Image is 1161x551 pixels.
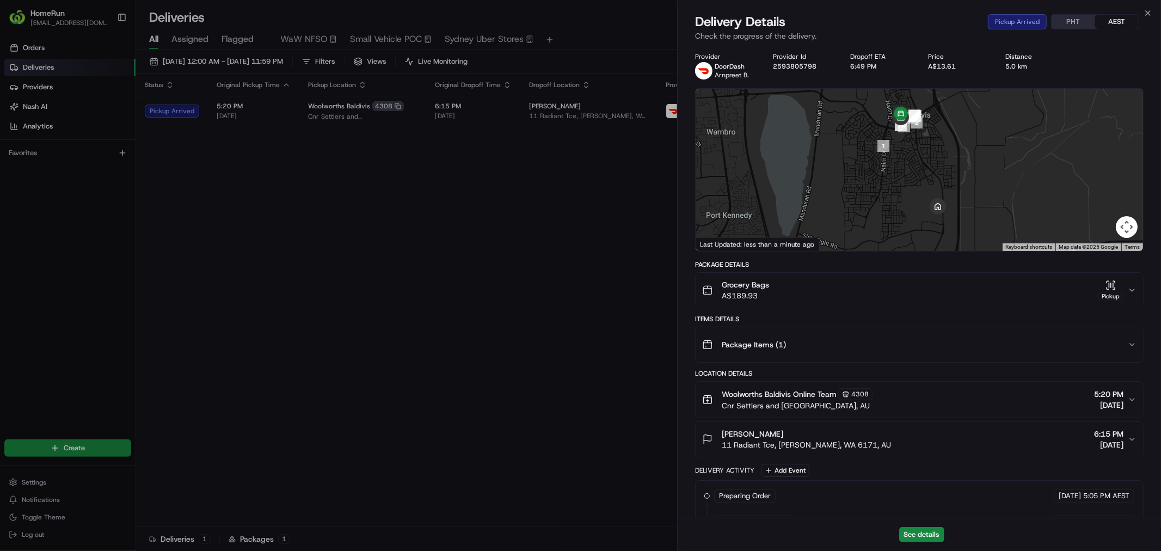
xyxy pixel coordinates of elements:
button: Pickup [1098,280,1123,301]
span: [DATE] [1094,439,1123,450]
span: [DATE] [1059,517,1081,527]
button: Grocery BagsA$189.93Pickup [696,273,1143,308]
span: Delivery Details [695,13,785,30]
div: Price [928,52,988,61]
button: Map camera controls [1116,216,1138,238]
a: Open this area in Google Maps (opens a new window) [698,237,734,251]
span: 4308 [851,390,869,399]
div: Distance [1006,52,1066,61]
span: Preparing Order [719,491,771,501]
div: 1 [873,136,894,156]
button: Keyboard shortcuts [1005,243,1052,251]
span: Package Items ( 1 ) [722,339,786,350]
button: Package Items (1) [696,327,1143,362]
div: Dropoff ETA [851,52,911,61]
span: Woolworths Baldivis Online Team [722,389,837,400]
span: A$189.93 [722,290,769,301]
div: Items Details [695,315,1144,323]
div: Provider [695,52,755,61]
div: Last Updated: less than a minute ago [696,237,819,251]
button: See details [899,527,944,542]
div: A$13.61 [928,62,988,71]
span: 5:20 PM [1094,389,1123,400]
img: doordash_logo_v2.png [695,62,712,79]
img: Google [698,237,734,251]
button: Add Event [761,464,809,477]
div: Pickup [1098,292,1123,301]
span: [DATE] [1059,491,1081,501]
button: AEST [1095,15,1139,29]
div: Provider Id [773,52,833,61]
div: 5.0 km [1006,62,1066,71]
span: Cnr Settlers and [GEOGRAPHIC_DATA], AU [722,400,873,411]
p: Check the progress of the delivery. [695,30,1144,41]
span: 5:19 PM AEST [1083,517,1129,527]
span: Arnpreet B. [715,71,749,79]
span: 6:15 PM [1094,428,1123,439]
span: [PERSON_NAME] [722,428,783,439]
button: Woolworths Baldivis Online Team4308Cnr Settlers and [GEOGRAPHIC_DATA], AU5:20 PM[DATE] [696,382,1143,418]
span: Order Ready At Store [719,517,789,527]
span: Map data ©2025 Google [1059,244,1118,250]
div: Location Details [695,369,1144,378]
a: Terms [1125,244,1140,250]
div: Package Details [695,260,1144,269]
button: [PERSON_NAME]11 Radiant Tce, [PERSON_NAME], WA 6171, AU6:15 PM[DATE] [696,422,1143,457]
span: Grocery Bags [722,279,769,290]
span: DoorDash [715,62,745,71]
div: Delivery Activity [695,466,754,475]
button: 2593805798 [773,62,816,71]
div: 6:49 PM [851,62,911,71]
span: 5:05 PM AEST [1083,491,1129,501]
button: PHT [1052,15,1095,29]
span: 11 Radiant Tce, [PERSON_NAME], WA 6171, AU [722,439,891,450]
span: [DATE] [1094,400,1123,411]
